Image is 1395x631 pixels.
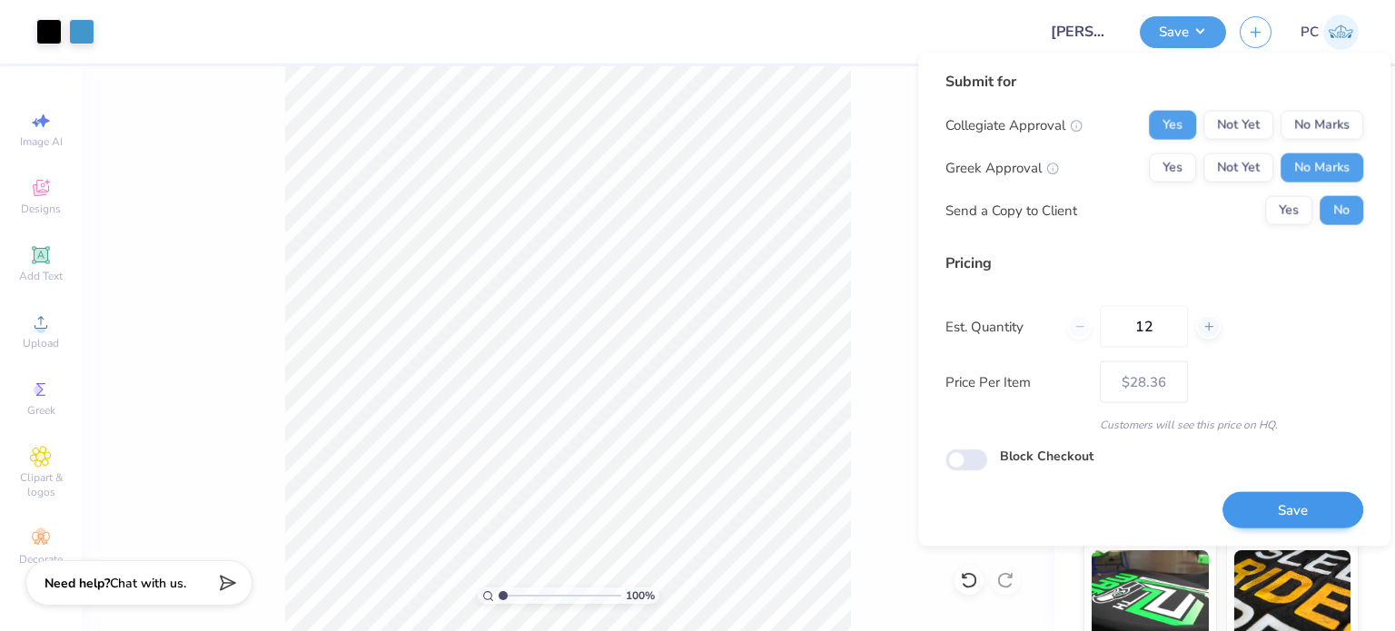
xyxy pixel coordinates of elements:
span: Upload [23,336,59,350]
span: Greek [27,403,55,418]
span: Decorate [19,552,63,567]
span: 100 % [626,587,655,604]
button: Yes [1149,153,1196,182]
button: Save [1222,491,1363,528]
button: Save [1140,16,1226,48]
strong: Need help? [45,575,110,592]
div: Greek Approval [945,157,1059,178]
label: Block Checkout [1000,447,1093,466]
div: Submit for [945,71,1363,93]
button: Not Yet [1203,111,1273,140]
button: No Marks [1281,111,1363,140]
span: Image AI [20,134,63,149]
a: PC [1301,15,1359,50]
div: Customers will see this price on HQ. [945,417,1363,433]
span: Designs [21,202,61,216]
span: Add Text [19,269,63,283]
button: No [1320,196,1363,225]
button: No Marks [1281,153,1363,182]
input: – – [1100,306,1188,348]
img: Priyanka Choudhary [1323,15,1359,50]
label: Est. Quantity [945,316,1054,337]
div: Pricing [945,252,1363,274]
input: Untitled Design [1037,14,1126,50]
label: Price Per Item [945,371,1086,392]
button: Not Yet [1203,153,1273,182]
button: Yes [1149,111,1196,140]
span: Clipart & logos [9,470,73,499]
div: Send a Copy to Client [945,200,1077,221]
span: PC [1301,22,1319,43]
button: Yes [1265,196,1312,225]
div: Collegiate Approval [945,114,1083,135]
span: Chat with us. [110,575,186,592]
